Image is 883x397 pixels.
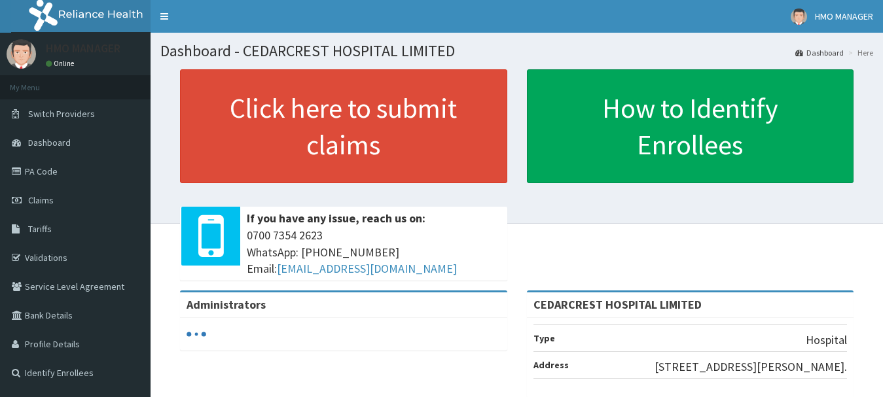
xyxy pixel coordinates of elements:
span: Tariffs [28,223,52,235]
span: Switch Providers [28,108,95,120]
span: Claims [28,194,54,206]
a: Click here to submit claims [180,69,507,183]
a: How to Identify Enrollees [527,69,854,183]
svg: audio-loading [187,324,206,344]
span: HMO MANAGER [815,10,873,22]
b: Type [533,332,555,344]
p: Hospital [806,332,847,349]
b: If you have any issue, reach us on: [247,211,425,226]
img: User Image [791,9,807,25]
span: 0700 7354 2623 WhatsApp: [PHONE_NUMBER] Email: [247,227,501,277]
h1: Dashboard - CEDARCREST HOSPITAL LIMITED [160,43,873,60]
img: User Image [7,39,36,69]
a: [EMAIL_ADDRESS][DOMAIN_NAME] [277,261,457,276]
b: Address [533,359,569,371]
li: Here [845,47,873,58]
b: Administrators [187,297,266,312]
p: [STREET_ADDRESS][PERSON_NAME]. [655,358,847,375]
strong: CEDARCREST HOSPITAL LIMITED [533,297,702,312]
a: Online [46,59,77,68]
span: Dashboard [28,137,71,148]
p: HMO MANAGER [46,43,120,54]
a: Dashboard [795,47,844,58]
